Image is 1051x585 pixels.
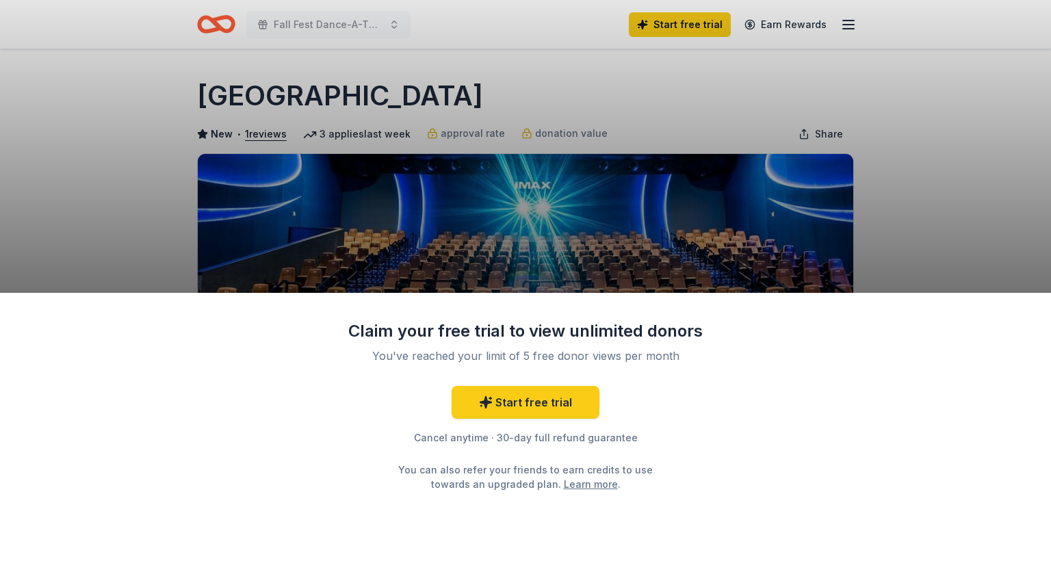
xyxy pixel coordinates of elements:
a: Start free trial [452,386,599,419]
a: Learn more [564,477,618,491]
div: You've reached your limit of 5 free donor views per month [364,348,687,364]
div: Cancel anytime · 30-day full refund guarantee [348,430,703,446]
div: Claim your free trial to view unlimited donors [348,320,703,342]
div: You can also refer your friends to earn credits to use towards an upgraded plan. . [386,463,665,491]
